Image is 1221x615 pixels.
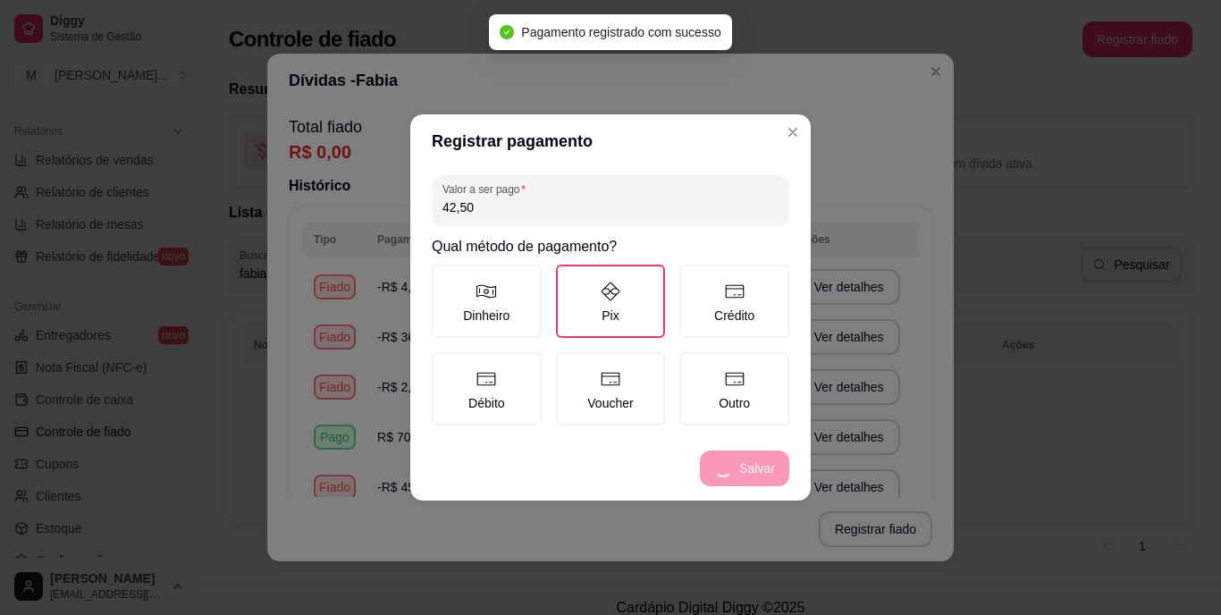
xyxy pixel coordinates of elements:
button: Close [779,118,807,147]
label: Débito [432,352,542,425]
label: Valor a ser pago [442,181,532,197]
span: check-circle [500,25,514,39]
label: Outro [679,352,789,425]
h2: Qual método de pagamento? [432,236,789,257]
label: Voucher [556,352,666,425]
label: Dinheiro [432,265,542,338]
label: Pix [556,265,666,338]
input: Valor a ser pago [442,198,779,216]
span: Pagamento registrado com sucesso [521,25,720,39]
label: Crédito [679,265,789,338]
header: Registrar pagamento [410,114,811,168]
